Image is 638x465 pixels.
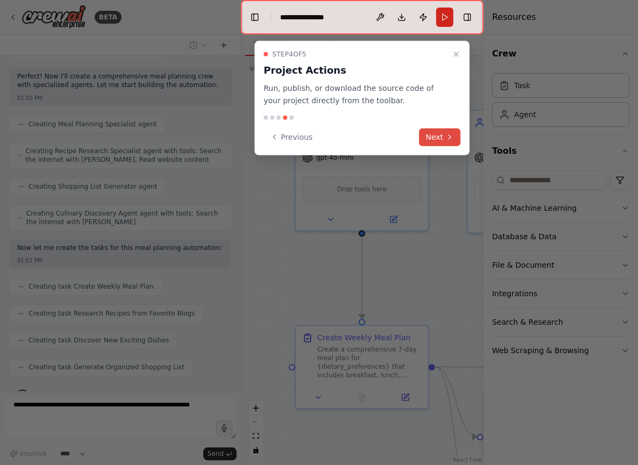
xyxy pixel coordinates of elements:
[263,128,319,146] button: Previous
[247,10,262,25] button: Hide left sidebar
[272,50,306,59] span: Step 4 of 5
[263,63,447,78] h3: Project Actions
[263,82,447,107] p: Run, publish, or download the source code of your project directly from the toolbar.
[449,48,462,61] button: Close walkthrough
[419,128,461,146] button: Next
